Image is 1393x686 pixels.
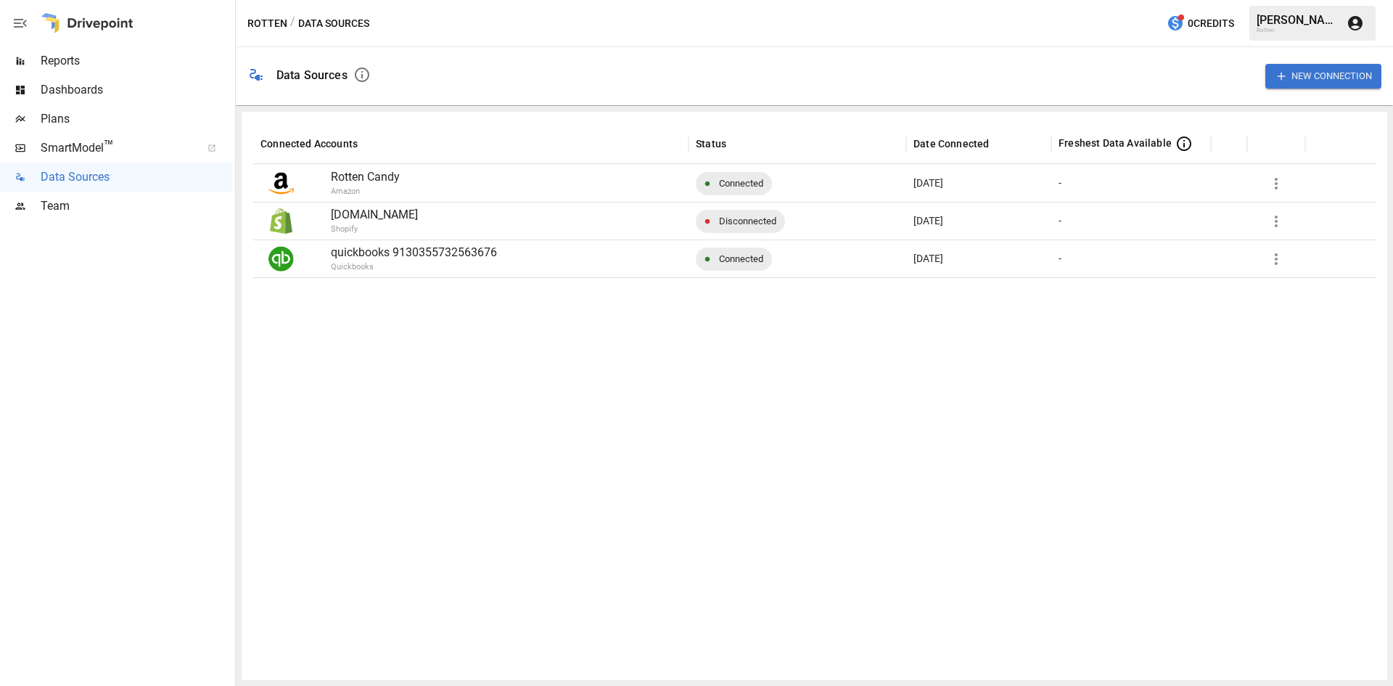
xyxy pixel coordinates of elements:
button: Rotten [247,15,287,33]
button: Sort [1256,134,1276,154]
span: Reports [41,52,232,70]
span: Connected [710,240,772,277]
div: Oct 01 2025 [906,240,1051,277]
button: New Connection [1265,64,1381,88]
span: SmartModel [41,139,192,157]
button: Sort [728,134,748,154]
div: - [1059,165,1061,202]
span: Dashboards [41,81,232,99]
button: Sort [1220,134,1240,154]
p: Rotten Candy [331,168,681,186]
div: Connected Accounts [260,138,358,150]
img: Quickbooks Logo [268,246,294,271]
div: Oct 01 2025 [906,202,1051,240]
div: Rotten [1257,27,1338,33]
button: Sort [359,134,379,154]
span: Freshest Data Available [1059,136,1172,150]
button: Sort [990,134,1011,154]
p: Shopify [331,224,759,236]
span: Plans [41,110,232,128]
span: 0 Credits [1188,15,1234,33]
div: Oct 01 2025 [906,164,1051,202]
span: Connected [710,165,772,202]
div: Data Sources [276,68,348,82]
div: [PERSON_NAME] [1257,13,1338,27]
div: / [290,15,295,33]
button: 0Credits [1161,10,1240,37]
span: ™ [104,137,114,155]
img: Shopify Logo [268,208,294,234]
p: Amazon [331,186,759,198]
p: [DOMAIN_NAME] [331,206,681,224]
img: Amazon Logo [268,171,294,196]
p: Quickbooks [331,261,759,274]
span: Team [41,197,232,215]
p: quickbooks 9130355732563676 [331,244,681,261]
div: - [1059,240,1061,277]
div: Date Connected [913,138,989,150]
div: - [1059,203,1061,240]
span: Data Sources [41,168,232,186]
div: Status [696,138,726,150]
span: Disconnected [710,203,785,240]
